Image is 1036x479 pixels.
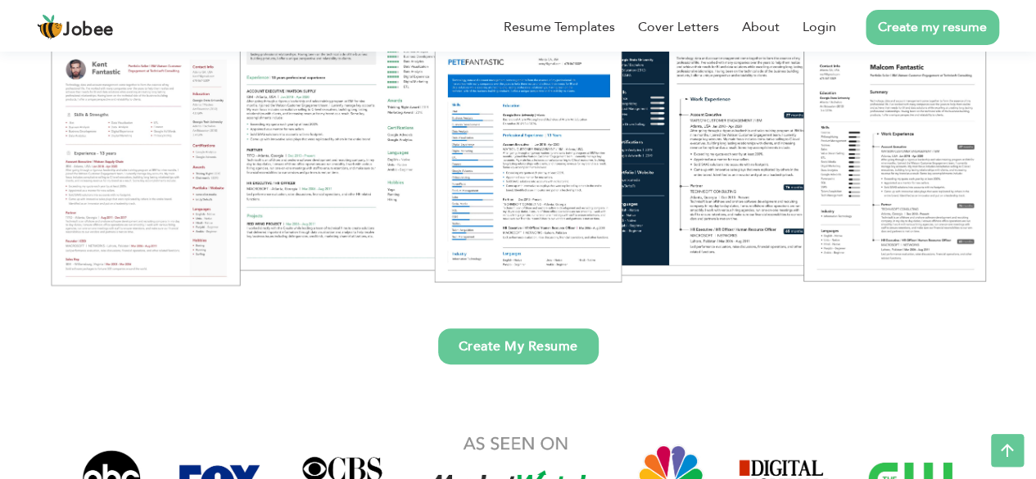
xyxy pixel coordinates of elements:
a: Login [803,17,836,37]
img: jobee.io [37,14,63,40]
a: Create My Resume [438,328,599,364]
a: Jobee [37,14,114,40]
span: Jobee [63,21,114,39]
a: About [742,17,780,37]
a: Resume Templates [504,17,615,37]
a: Cover Letters [638,17,719,37]
a: Create my resume [866,10,999,45]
